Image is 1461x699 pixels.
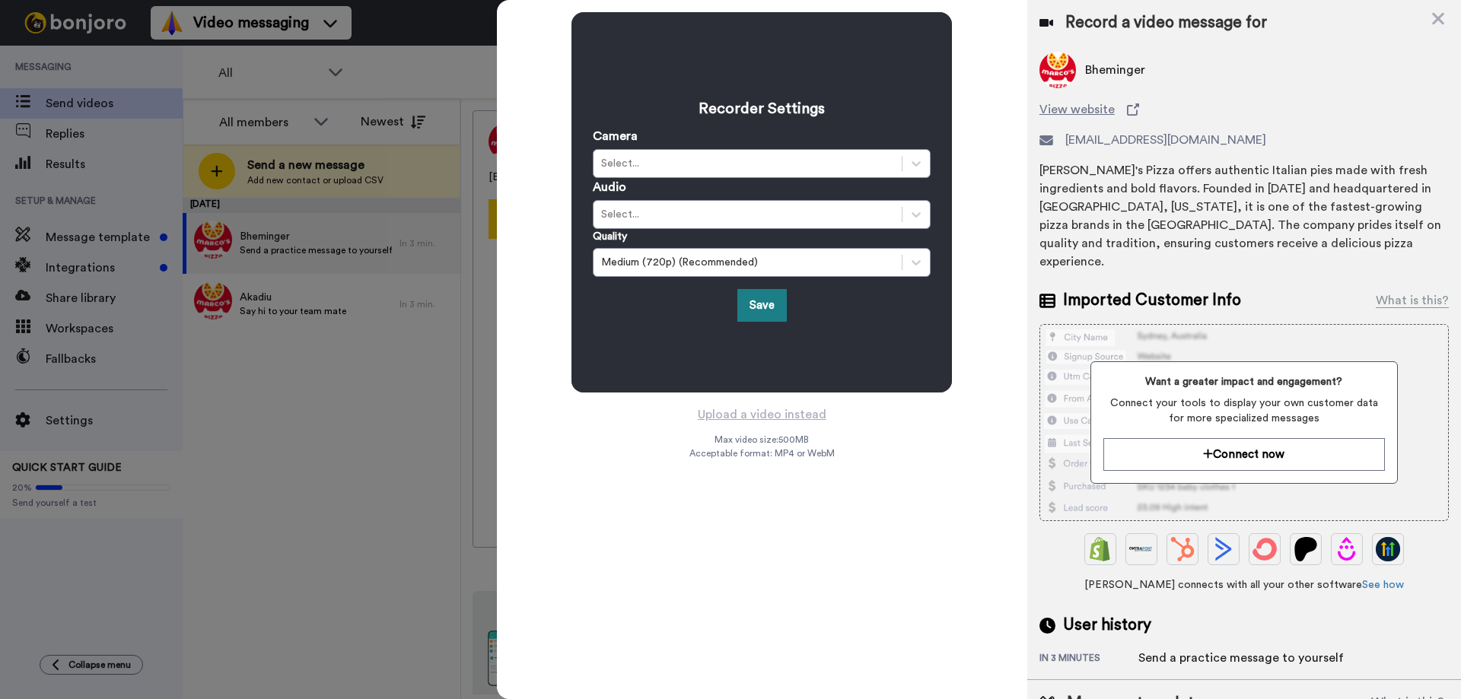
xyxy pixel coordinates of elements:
[1039,100,1449,119] a: View website
[1103,438,1384,471] button: Connect now
[715,434,809,446] span: Max video size: 500 MB
[737,289,787,322] button: Save
[1039,161,1449,271] div: [PERSON_NAME]'s Pizza offers authentic Italian pies made with fresh ingredients and bold flavors....
[601,255,894,270] div: Medium (720p) (Recommended)
[593,98,931,119] h3: Recorder Settings
[1335,537,1359,561] img: Drip
[1376,537,1400,561] img: GoHighLevel
[1103,374,1384,389] span: Want a greater impact and engagement?
[689,447,835,459] span: Acceptable format: MP4 or WebM
[1088,537,1112,561] img: Shopify
[1138,649,1344,667] div: Send a practice message to yourself
[1039,652,1138,667] div: in 3 minutes
[1294,537,1318,561] img: Patreon
[1129,537,1154,561] img: Ontraport
[1039,577,1449,593] span: [PERSON_NAME] connects with all your other software
[1376,291,1449,310] div: What is this?
[1362,580,1404,590] a: See how
[593,229,627,244] label: Quality
[1063,614,1151,637] span: User history
[1211,537,1236,561] img: ActiveCampaign
[693,405,831,424] button: Upload a video instead
[1065,131,1266,149] span: [EMAIL_ADDRESS][DOMAIN_NAME]
[593,178,626,196] label: Audio
[1103,396,1384,426] span: Connect your tools to display your own customer data for more specialized messages
[601,156,894,171] div: Select...
[1253,537,1277,561] img: ConvertKit
[593,127,638,145] label: Camera
[1170,537,1195,561] img: Hubspot
[1063,289,1241,312] span: Imported Customer Info
[1039,100,1115,119] span: View website
[601,207,894,222] div: Select...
